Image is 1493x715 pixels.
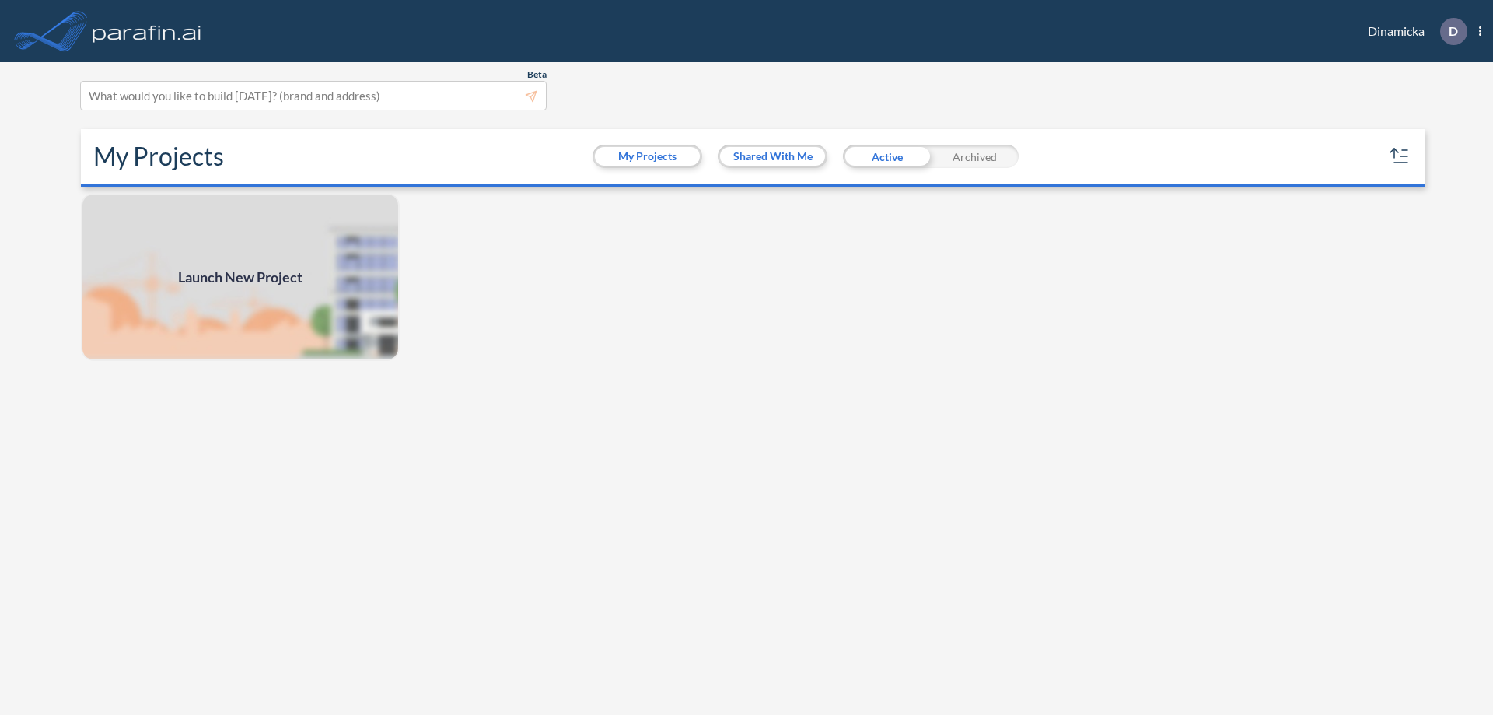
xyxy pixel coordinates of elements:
[931,145,1019,168] div: Archived
[93,142,224,171] h2: My Projects
[1344,18,1481,45] div: Dinamicka
[720,147,825,166] button: Shared With Me
[178,267,302,288] span: Launch New Project
[595,147,700,166] button: My Projects
[1387,144,1412,169] button: sort
[89,16,205,47] img: logo
[843,145,931,168] div: Active
[81,193,400,361] img: add
[527,68,547,81] span: Beta
[81,193,400,361] a: Launch New Project
[1449,24,1458,38] p: D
